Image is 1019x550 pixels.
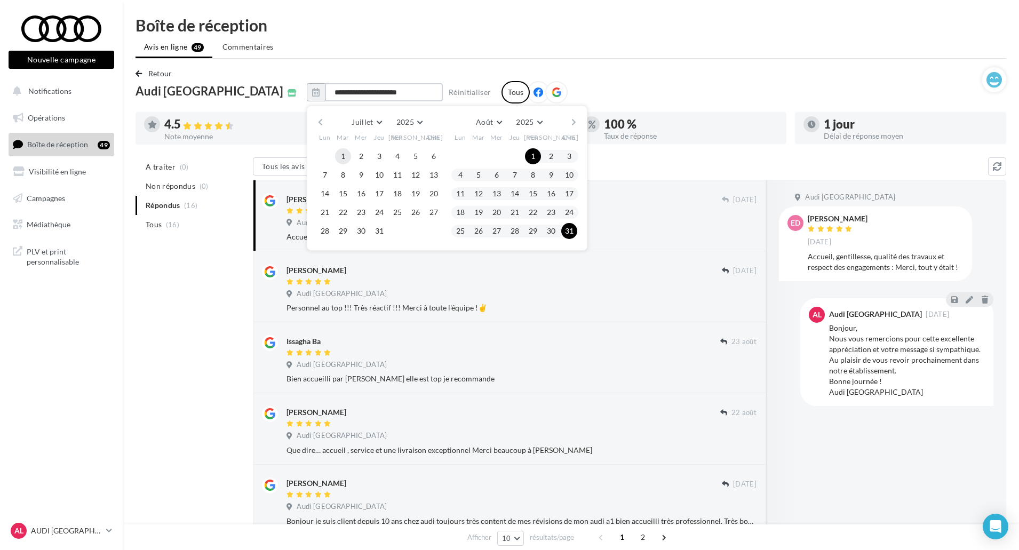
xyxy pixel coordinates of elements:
div: Issagha Ba [286,336,321,347]
button: 28 [507,223,523,239]
div: Audi [GEOGRAPHIC_DATA] [829,310,922,318]
span: résultats/page [530,532,574,543]
p: AUDI [GEOGRAPHIC_DATA] [31,525,102,536]
button: 11 [389,167,405,183]
span: Dim [563,133,576,142]
button: 30 [543,223,559,239]
span: ED [791,218,800,228]
a: AL AUDI [GEOGRAPHIC_DATA] [9,521,114,541]
span: Médiathèque [27,220,70,229]
span: Campagnes [27,193,65,202]
button: 20 [489,204,505,220]
button: 2 [543,148,559,164]
span: Lun [455,133,466,142]
a: Médiathèque [6,213,116,236]
button: 14 [317,186,333,202]
a: Visibilité en ligne [6,161,116,183]
div: Taux de réponse [604,132,778,140]
span: Audi [GEOGRAPHIC_DATA] [805,193,895,202]
button: 15 [525,186,541,202]
button: 27 [426,204,442,220]
button: 29 [525,223,541,239]
button: 4 [389,148,405,164]
button: 22 [335,204,351,220]
span: Tous les avis [262,162,305,171]
span: (0) [200,182,209,190]
span: Opérations [28,113,65,122]
div: Délai de réponse moyen [824,132,998,140]
button: 7 [317,167,333,183]
span: Dim [427,133,440,142]
span: 23 août [731,337,757,347]
span: Jeu [509,133,520,142]
button: 2025 [512,115,546,130]
button: 21 [507,204,523,220]
span: AL [813,309,822,320]
button: 9 [543,167,559,183]
button: 29 [335,223,351,239]
span: Audi [GEOGRAPHIC_DATA] [297,431,387,441]
button: 5 [471,167,487,183]
button: 11 [452,186,468,202]
span: Visibilité en ligne [29,167,86,176]
span: Audi [GEOGRAPHIC_DATA] [297,289,387,299]
span: Audi [GEOGRAPHIC_DATA] [297,218,387,228]
button: Tous les avis [253,157,360,176]
button: 31 [561,223,577,239]
div: Bonjour je suis client depuis 10 ans chez audi toujours très content de mes révisions de mon audi... [286,516,757,527]
button: 20 [426,186,442,202]
button: 15 [335,186,351,202]
button: 16 [543,186,559,202]
span: Notifications [28,86,71,95]
button: 30 [353,223,369,239]
span: Mer [490,133,503,142]
span: [DATE] [733,266,757,276]
div: Personnel au top !!! Très réactif !!! Merci à toute l'équipe !✌️ [286,302,757,313]
button: 26 [471,223,487,239]
div: Bien accueilli par [PERSON_NAME] elle est top je recommande [286,373,757,384]
button: 3 [561,148,577,164]
button: 10 [371,167,387,183]
button: 6 [489,167,505,183]
span: Commentaires [222,42,274,52]
span: 2025 [396,117,414,126]
span: [DATE] [926,311,949,318]
button: 12 [471,186,487,202]
a: PLV et print personnalisable [6,240,116,272]
button: 13 [426,167,442,183]
span: Afficher [467,532,491,543]
a: Campagnes [6,187,116,210]
div: [PERSON_NAME] [286,194,346,205]
span: Audi [GEOGRAPHIC_DATA] [297,360,387,370]
span: 10 [502,534,511,543]
span: Boîte de réception [27,140,88,149]
button: 26 [408,204,424,220]
span: Tous [146,219,162,230]
div: Open Intercom Messenger [983,514,1008,539]
div: 1 jour [824,118,998,130]
button: 25 [389,204,405,220]
span: 2 [634,529,651,546]
span: Audi [GEOGRAPHIC_DATA] [297,502,387,512]
span: Août [476,117,493,126]
button: Réinitialiser [444,86,496,99]
button: 9 [353,167,369,183]
button: 21 [317,204,333,220]
span: [PERSON_NAME] [524,133,579,142]
button: 28 [317,223,333,239]
button: 12 [408,167,424,183]
button: 10 [561,167,577,183]
button: 18 [452,204,468,220]
div: [PERSON_NAME] [286,478,346,489]
button: 8 [335,167,351,183]
button: 17 [561,186,577,202]
div: 49 [98,141,110,149]
button: 19 [471,204,487,220]
button: 6 [426,148,442,164]
button: 5 [408,148,424,164]
button: 4 [452,167,468,183]
button: Nouvelle campagne [9,51,114,69]
button: 31 [371,223,387,239]
span: Audi [GEOGRAPHIC_DATA] [136,85,283,97]
a: Boîte de réception49 [6,133,116,156]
